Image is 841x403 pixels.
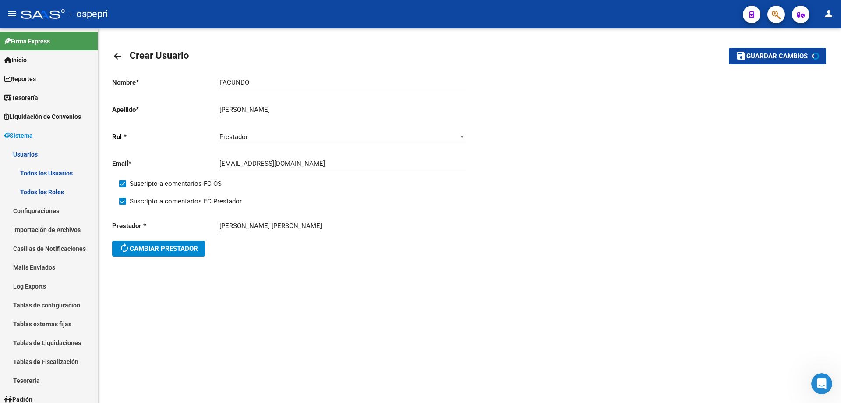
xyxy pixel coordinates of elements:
[746,53,808,61] span: Guardar cambios
[112,241,205,257] button: Cambiar prestador
[4,36,50,46] span: Firma Express
[4,74,36,84] span: Reportes
[112,132,219,142] p: Rol *
[112,105,219,114] p: Apellido
[811,373,832,394] iframe: Intercom live chat
[112,51,123,61] mat-icon: arrow_back
[4,55,27,65] span: Inicio
[119,243,130,253] mat-icon: autorenew
[112,159,219,168] p: Email
[130,50,189,61] span: Crear Usuario
[823,8,834,19] mat-icon: person
[7,8,18,19] mat-icon: menu
[69,4,108,24] span: - ospepri
[119,245,198,253] span: Cambiar prestador
[4,112,81,121] span: Liquidación de Convenios
[112,78,219,87] p: Nombre
[729,48,826,64] button: Guardar cambios
[4,93,38,103] span: Tesorería
[130,178,222,189] span: Suscripto a comentarios FC OS
[736,50,746,61] mat-icon: save
[219,133,248,141] span: Prestador
[112,221,219,231] p: Prestador *
[130,196,242,207] span: Suscripto a comentarios FC Prestador
[4,131,33,140] span: Sistema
